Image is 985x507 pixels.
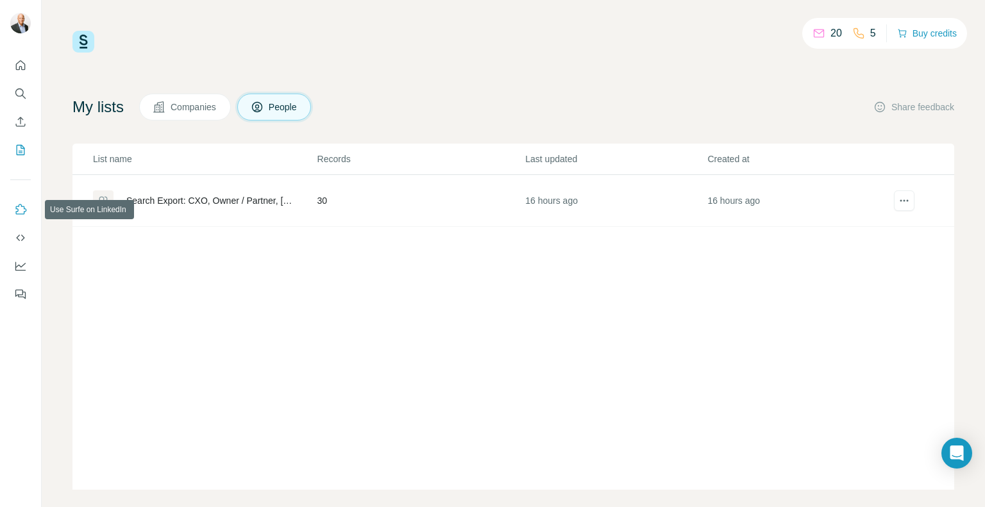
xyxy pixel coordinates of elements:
[10,110,31,133] button: Enrich CSV
[126,194,296,207] div: Search Export: CXO, Owner / Partner, [GEOGRAPHIC_DATA] Metropolitan Area - [DATE] 23:44
[894,190,914,211] button: actions
[72,97,124,117] h4: My lists
[72,31,94,53] img: Surfe Logo
[10,138,31,162] button: My lists
[873,101,954,113] button: Share feedback
[10,283,31,306] button: Feedback
[317,175,525,227] td: 30
[10,254,31,278] button: Dashboard
[870,26,876,41] p: 5
[10,198,31,221] button: Use Surfe on LinkedIn
[941,438,972,469] div: Open Intercom Messenger
[317,153,525,165] p: Records
[830,26,842,41] p: 20
[525,175,707,227] td: 16 hours ago
[707,175,889,227] td: 16 hours ago
[171,101,217,113] span: Companies
[707,153,888,165] p: Created at
[93,153,316,165] p: List name
[269,101,298,113] span: People
[897,24,957,42] button: Buy credits
[10,82,31,105] button: Search
[525,153,706,165] p: Last updated
[10,13,31,33] img: Avatar
[10,54,31,77] button: Quick start
[10,226,31,249] button: Use Surfe API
